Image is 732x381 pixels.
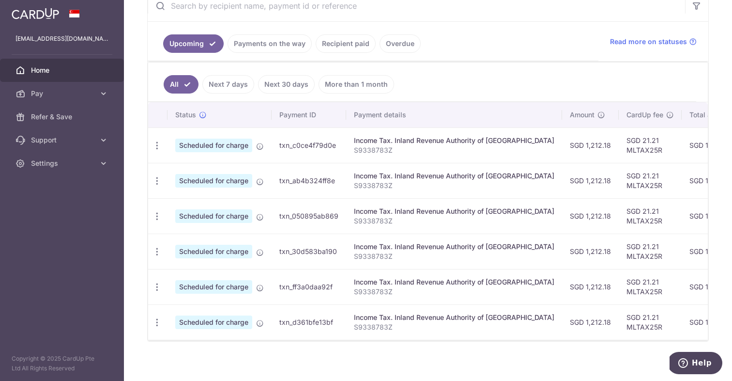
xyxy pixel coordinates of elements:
td: SGD 21.21 MLTAX25R [619,198,682,234]
img: CardUp [12,8,59,19]
p: S9338783Z [354,181,554,190]
th: Payment details [346,102,562,127]
p: S9338783Z [354,287,554,297]
div: Income Tax. Inland Revenue Authority of [GEOGRAPHIC_DATA] [354,171,554,181]
a: Read more on statuses [610,37,697,47]
span: Settings [31,159,95,168]
a: Recipient paid [316,34,376,53]
span: Home [31,65,95,75]
a: More than 1 month [319,75,394,94]
span: Scheduled for charge [175,280,252,294]
span: Refer & Save [31,112,95,122]
td: txn_050895ab869 [272,198,346,234]
span: Pay [31,89,95,98]
div: Income Tax. Inland Revenue Authority of [GEOGRAPHIC_DATA] [354,206,554,216]
td: txn_c0ce4f79d0e [272,127,346,163]
span: Amount [570,110,595,120]
span: Total amt. [689,110,721,120]
span: Status [175,110,196,120]
td: SGD 1,212.18 [562,304,619,340]
td: SGD 1,212.18 [562,269,619,304]
td: SGD 21.21 MLTAX25R [619,163,682,198]
a: Next 30 days [258,75,315,94]
iframe: Opens a widget where you can find more information [670,352,722,376]
a: Payments on the way [228,34,312,53]
p: S9338783Z [354,322,554,332]
span: Scheduled for charge [175,139,252,152]
div: Income Tax. Inland Revenue Authority of [GEOGRAPHIC_DATA] [354,277,554,287]
td: txn_ab4b324ff8e [272,163,346,198]
td: SGD 1,212.18 [562,163,619,198]
td: SGD 1,212.18 [562,198,619,234]
p: S9338783Z [354,216,554,226]
span: Scheduled for charge [175,316,252,329]
a: Next 7 days [202,75,254,94]
a: All [164,75,198,94]
td: txn_d361bfe13bf [272,304,346,340]
span: Support [31,135,95,145]
span: Scheduled for charge [175,209,252,223]
td: txn_ff3a0daa92f [272,269,346,304]
td: txn_30d583ba190 [272,234,346,269]
a: Upcoming [163,34,224,53]
td: SGD 21.21 MLTAX25R [619,234,682,269]
td: SGD 21.21 MLTAX25R [619,304,682,340]
span: Read more on statuses [610,37,687,47]
p: [EMAIL_ADDRESS][DOMAIN_NAME] [15,34,108,44]
td: SGD 1,212.18 [562,234,619,269]
a: Overdue [380,34,421,53]
p: S9338783Z [354,252,554,261]
span: Scheduled for charge [175,245,252,258]
td: SGD 21.21 MLTAX25R [619,269,682,304]
td: SGD 1,212.18 [562,127,619,163]
span: Scheduled for charge [175,174,252,188]
td: SGD 21.21 MLTAX25R [619,127,682,163]
div: Income Tax. Inland Revenue Authority of [GEOGRAPHIC_DATA] [354,136,554,145]
span: CardUp fee [626,110,663,120]
p: S9338783Z [354,145,554,155]
th: Payment ID [272,102,346,127]
div: Income Tax. Inland Revenue Authority of [GEOGRAPHIC_DATA] [354,242,554,252]
div: Income Tax. Inland Revenue Authority of [GEOGRAPHIC_DATA] [354,313,554,322]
